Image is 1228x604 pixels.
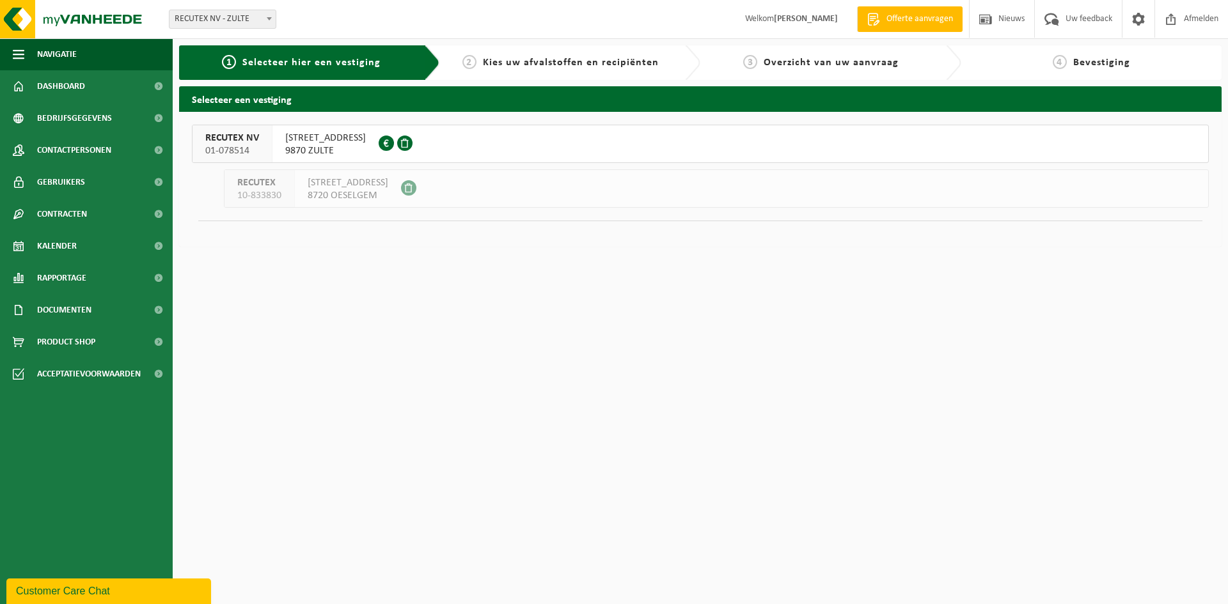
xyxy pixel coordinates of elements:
[37,198,87,230] span: Contracten
[285,144,366,157] span: 9870 ZULTE
[37,262,86,294] span: Rapportage
[37,358,141,390] span: Acceptatievoorwaarden
[37,230,77,262] span: Kalender
[483,58,659,68] span: Kies uw afvalstoffen en recipiënten
[1073,58,1130,68] span: Bevestiging
[308,176,388,189] span: [STREET_ADDRESS]
[743,55,757,69] span: 3
[883,13,956,26] span: Offerte aanvragen
[169,10,276,28] span: RECUTEX NV - ZULTE
[242,58,381,68] span: Selecteer hier een vestiging
[774,14,838,24] strong: [PERSON_NAME]
[308,189,388,202] span: 8720 OESELGEM
[237,189,281,202] span: 10-833830
[462,55,476,69] span: 2
[37,38,77,70] span: Navigatie
[237,176,281,189] span: RECUTEX
[285,132,366,144] span: [STREET_ADDRESS]
[764,58,899,68] span: Overzicht van uw aanvraag
[169,10,276,29] span: RECUTEX NV - ZULTE
[179,86,1222,111] h2: Selecteer een vestiging
[1053,55,1067,69] span: 4
[6,576,214,604] iframe: chat widget
[205,144,259,157] span: 01-078514
[37,166,85,198] span: Gebruikers
[37,102,112,134] span: Bedrijfsgegevens
[37,294,91,326] span: Documenten
[37,134,111,166] span: Contactpersonen
[205,132,259,144] span: RECUTEX NV
[37,70,85,102] span: Dashboard
[37,326,95,358] span: Product Shop
[857,6,963,32] a: Offerte aanvragen
[222,55,236,69] span: 1
[192,125,1209,163] button: RECUTEX NV 01-078514 [STREET_ADDRESS]9870 ZULTE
